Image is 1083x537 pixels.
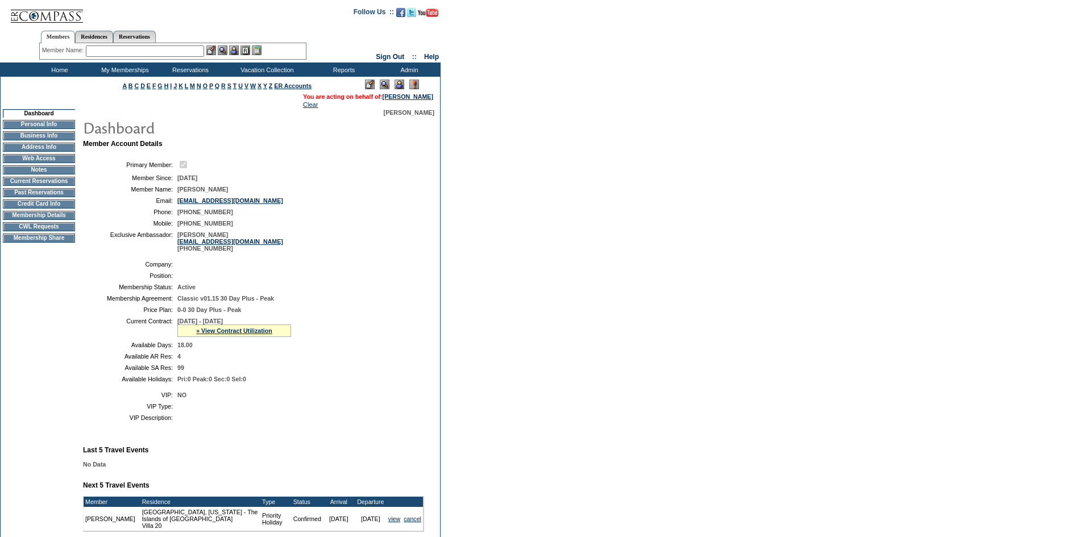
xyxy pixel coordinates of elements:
a: cancel [404,515,421,522]
td: Membership Details [3,211,75,220]
span: Pri:0 Peak:0 Sec:0 Sel:0 [177,376,246,382]
img: b_edit.gif [206,45,216,55]
a: view [388,515,400,522]
td: Credit Card Info [3,199,75,209]
a: F [152,82,156,89]
a: Reservations [113,31,156,43]
img: Follow us on Twitter [407,8,416,17]
span: [DATE] [177,174,197,181]
td: Company: [88,261,173,268]
span: [PERSON_NAME] [384,109,434,116]
div: Member Name: [42,45,86,55]
td: Address Info [3,143,75,152]
td: VIP: [88,392,173,398]
td: Type [260,497,292,507]
a: U [238,82,243,89]
a: [PERSON_NAME] [383,93,433,100]
td: Position: [88,272,173,279]
td: Residence [140,497,260,507]
td: Reservations [156,63,222,77]
a: Sign Out [376,53,404,61]
a: X [258,82,262,89]
td: [GEOGRAPHIC_DATA], [US_STATE] - The Islands of [GEOGRAPHIC_DATA] Villa 20 [140,507,260,531]
td: Phone: [88,209,173,215]
span: [PHONE_NUMBER] [177,209,233,215]
span: 99 [177,364,184,371]
td: Member Name: [88,186,173,193]
td: Notes [3,165,75,174]
td: Available Holidays: [88,376,173,382]
td: [PERSON_NAME] [84,507,137,531]
img: Log Concern/Member Elevation [409,80,419,89]
a: Q [215,82,219,89]
a: Become our fan on Facebook [396,11,405,18]
span: 18.00 [177,342,193,348]
a: H [164,82,169,89]
td: Exclusive Ambassador: [88,231,173,252]
td: Membership Agreement: [88,295,173,302]
span: [PERSON_NAME] [177,186,228,193]
td: Home [26,63,91,77]
td: Past Reservations [3,188,75,197]
a: D [140,82,145,89]
a: B [128,82,133,89]
span: 4 [177,353,181,360]
td: Membership Share [3,234,75,243]
td: Current Contract: [88,318,173,337]
td: Follow Us :: [354,7,394,20]
a: Y [263,82,267,89]
a: Clear [303,101,318,108]
a: L [185,82,188,89]
a: O [203,82,208,89]
td: Available Days: [88,342,173,348]
td: Admin [375,63,441,77]
td: [DATE] [355,507,387,531]
td: CWL Requests [3,222,75,231]
td: Member [84,497,137,507]
td: Current Reservations [3,177,75,186]
td: My Memberships [91,63,156,77]
td: Membership Status: [88,284,173,290]
td: VIP Type: [88,403,173,410]
td: Departure [355,497,387,507]
span: NO [177,392,186,398]
img: Reservations [240,45,250,55]
a: ER Accounts [274,82,312,89]
td: Priority Holiday [260,507,292,531]
td: Dashboard [3,109,75,118]
td: VIP Description: [88,414,173,421]
a: T [233,82,237,89]
img: View Mode [380,80,389,89]
a: C [134,82,139,89]
td: Email: [88,197,173,204]
span: 0-0 30 Day Plus - Peak [177,306,242,313]
a: Help [424,53,439,61]
a: I [170,82,172,89]
img: Impersonate [229,45,239,55]
td: Price Plan: [88,306,173,313]
img: Subscribe to our YouTube Channel [418,9,438,17]
a: J [173,82,177,89]
img: b_calculator.gif [252,45,262,55]
td: Mobile: [88,220,173,227]
a: A [123,82,127,89]
td: Business Info [3,131,75,140]
span: Classic v01.15 30 Day Plus - Peak [177,295,274,302]
div: No Data [83,461,433,468]
span: [DATE] - [DATE] [177,318,223,324]
a: [EMAIL_ADDRESS][DOMAIN_NAME] [177,197,283,204]
a: » View Contract Utilization [196,327,272,334]
span: [PERSON_NAME] [PHONE_NUMBER] [177,231,283,252]
a: Z [269,82,273,89]
a: [EMAIL_ADDRESS][DOMAIN_NAME] [177,238,283,245]
a: Residences [75,31,113,43]
td: Web Access [3,154,75,163]
td: Member Since: [88,174,173,181]
td: Personal Info [3,120,75,129]
img: Become our fan on Facebook [396,8,405,17]
span: :: [412,53,417,61]
img: Edit Mode [365,80,375,89]
span: [PHONE_NUMBER] [177,220,233,227]
td: [DATE] [323,507,355,531]
a: P [209,82,213,89]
